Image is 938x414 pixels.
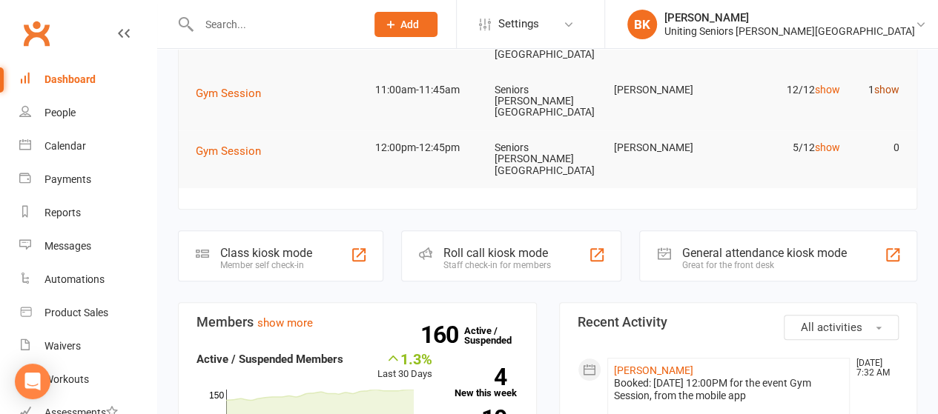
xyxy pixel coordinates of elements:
[377,350,432,382] div: Last 30 Days
[614,377,844,402] div: Booked: [DATE] 12:00PM for the event Gym Session, from the mobile app
[220,260,312,270] div: Member self check-in
[19,263,156,296] a: Automations
[19,296,156,330] a: Product Sales
[443,260,551,270] div: Staff check-in for members
[44,173,91,185] div: Payments
[19,230,156,263] a: Messages
[488,73,607,130] td: Seniors [PERSON_NAME][GEOGRAPHIC_DATA]
[664,24,915,38] div: Uniting Seniors [PERSON_NAME][GEOGRAPHIC_DATA]
[420,324,464,346] strong: 160
[194,14,355,35] input: Search...
[196,87,261,100] span: Gym Session
[369,130,488,165] td: 12:00pm-12:45pm
[849,358,898,378] time: [DATE] 7:32 AM
[257,316,313,330] a: show more
[578,315,899,330] h3: Recent Activity
[455,368,518,398] a: 4New this week
[443,246,551,260] div: Roll call kiosk mode
[814,84,839,96] a: show
[681,246,846,260] div: General attendance kiosk mode
[19,196,156,230] a: Reports
[44,140,86,152] div: Calendar
[19,130,156,163] a: Calendar
[19,330,156,363] a: Waivers
[196,353,343,366] strong: Active / Suspended Members
[607,130,727,165] td: [PERSON_NAME]
[664,11,915,24] div: [PERSON_NAME]
[196,142,271,160] button: Gym Session
[681,260,846,270] div: Great for the front desk
[627,10,657,39] div: BK
[846,130,906,165] td: 0
[814,141,839,153] a: show
[784,315,899,340] button: All activities
[377,350,432,367] div: 1.3%
[15,364,50,399] div: Open Intercom Messenger
[374,12,437,37] button: Add
[196,84,271,102] button: Gym Session
[801,321,862,334] span: All activities
[44,73,96,85] div: Dashboard
[498,7,539,41] span: Settings
[464,315,529,356] a: 160Active / Suspended
[607,73,727,107] td: [PERSON_NAME]
[369,73,488,107] td: 11:00am-11:45am
[196,315,518,330] h3: Members
[44,207,81,218] div: Reports
[400,19,419,30] span: Add
[846,73,906,107] td: 1
[44,273,105,285] div: Automations
[614,364,693,376] a: [PERSON_NAME]
[19,163,156,196] a: Payments
[19,63,156,96] a: Dashboard
[19,96,156,130] a: People
[44,107,76,118] div: People
[44,240,91,252] div: Messages
[220,246,312,260] div: Class kiosk mode
[18,15,55,52] a: Clubworx
[44,373,89,385] div: Workouts
[727,73,846,107] td: 12/12
[455,366,506,388] strong: 4
[44,340,81,352] div: Waivers
[488,130,607,188] td: Seniors [PERSON_NAME][GEOGRAPHIC_DATA]
[19,363,156,396] a: Workouts
[196,144,261,158] span: Gym Session
[874,84,899,96] a: show
[727,130,846,165] td: 5/12
[44,307,108,318] div: Product Sales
